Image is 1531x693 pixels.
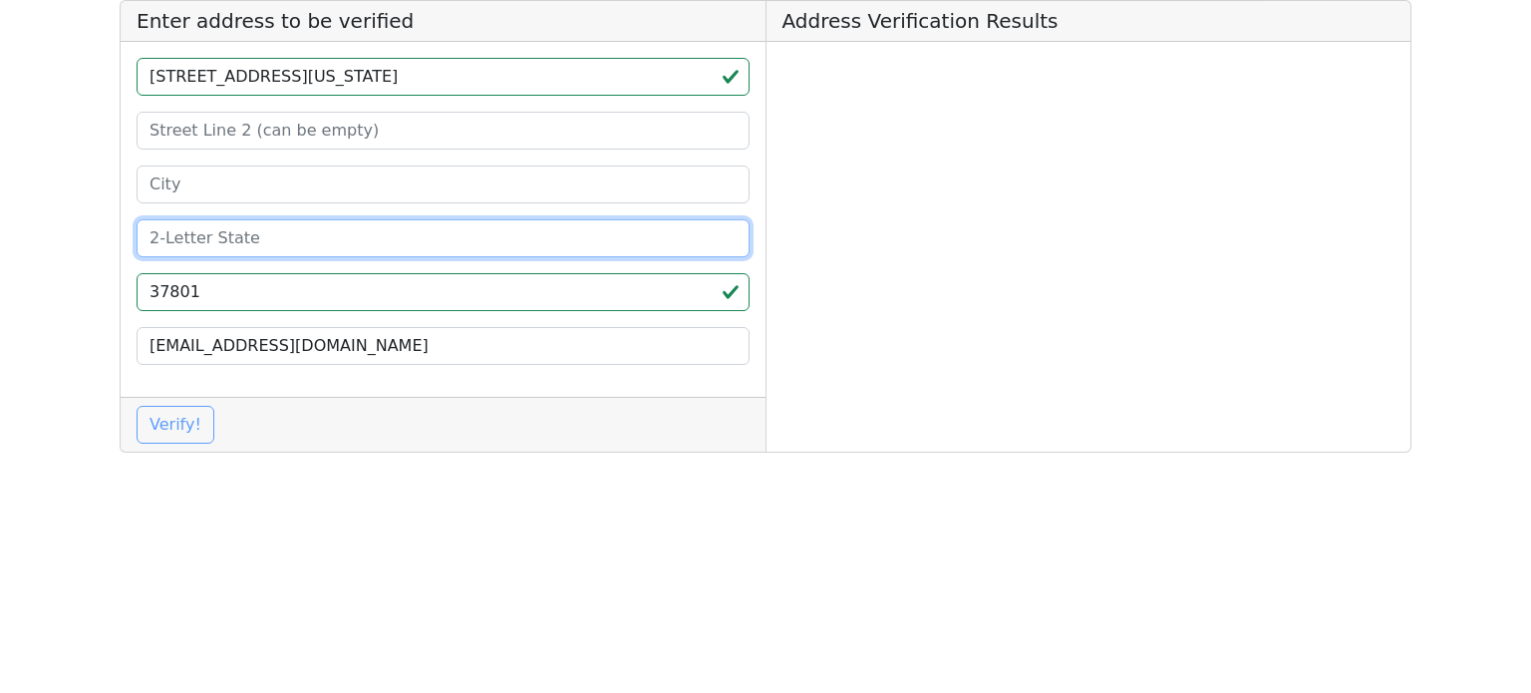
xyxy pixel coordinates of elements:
input: City [137,166,750,203]
input: Street Line 2 (can be empty) [137,112,750,150]
input: 2-Letter State [137,219,750,257]
input: Street Line 1 [137,58,750,96]
input: Your Email [137,327,750,365]
h5: Enter address to be verified [121,1,765,42]
h5: Address Verification Results [766,1,1411,42]
input: ZIP code 5 or 5+4 [137,273,750,311]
